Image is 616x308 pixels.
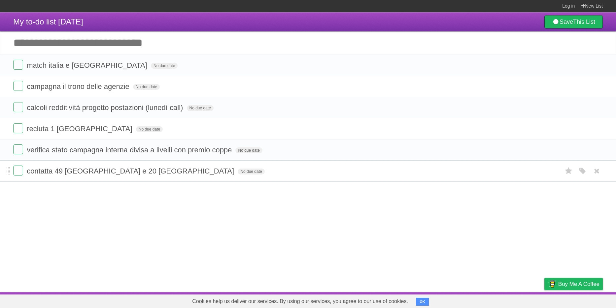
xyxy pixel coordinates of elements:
a: Suggest a feature [561,294,603,306]
label: Done [13,166,23,175]
span: calcoli redditività progetto postazioni (lunedì call) [27,103,185,112]
label: Done [13,60,23,70]
span: No due date [133,84,160,90]
span: match italia e [GEOGRAPHIC_DATA] [27,61,149,69]
label: Done [13,81,23,91]
a: Buy me a coffee [544,278,603,290]
span: No due date [136,126,163,132]
span: Buy me a coffee [558,278,599,290]
span: No due date [187,105,214,111]
button: OK [416,298,429,306]
a: Privacy [536,294,553,306]
img: Buy me a coffee [548,278,557,289]
span: Cookies help us deliver our services. By using our services, you agree to our use of cookies. [186,295,415,308]
label: Done [13,123,23,133]
a: Terms [513,294,528,306]
span: No due date [235,147,262,153]
span: No due date [151,63,178,69]
span: No due date [238,169,264,174]
label: Star task [563,166,575,176]
a: Developers [478,294,505,306]
label: Done [13,102,23,112]
label: Done [13,144,23,154]
span: contatta 49 [GEOGRAPHIC_DATA] e 20 [GEOGRAPHIC_DATA] [27,167,236,175]
a: About [457,294,470,306]
span: My to-do list [DATE] [13,17,83,26]
span: verifica stato campagna interna divisa a livelli con premio coppe [27,146,233,154]
a: SaveThis List [544,15,603,28]
span: campagna il trono delle agenzie [27,82,131,91]
span: recluta 1 [GEOGRAPHIC_DATA] [27,125,134,133]
b: This List [573,19,595,25]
